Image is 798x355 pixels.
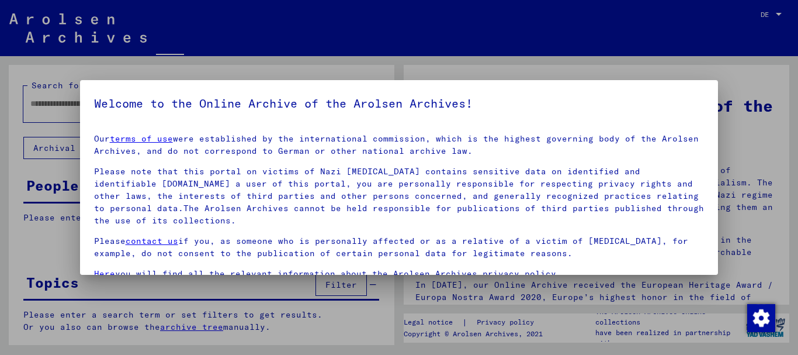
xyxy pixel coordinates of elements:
div: Zustimmung ändern [747,304,775,332]
a: terms of use [110,133,173,144]
p: Our were established by the international commission, which is the highest governing body of the ... [94,133,705,157]
p: you will find all the relevant information about the Arolsen Archives privacy policy. [94,268,705,280]
h5: Welcome to the Online Archive of the Arolsen Archives! [94,94,705,113]
a: Here [94,268,115,279]
p: Please note that this portal on victims of Nazi [MEDICAL_DATA] contains sensitive data on identif... [94,166,705,227]
a: contact us [126,236,178,246]
p: Please if you, as someone who is personally affected or as a relative of a victim of [MEDICAL_DAT... [94,235,705,260]
img: Zustimmung ändern [747,304,775,332]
